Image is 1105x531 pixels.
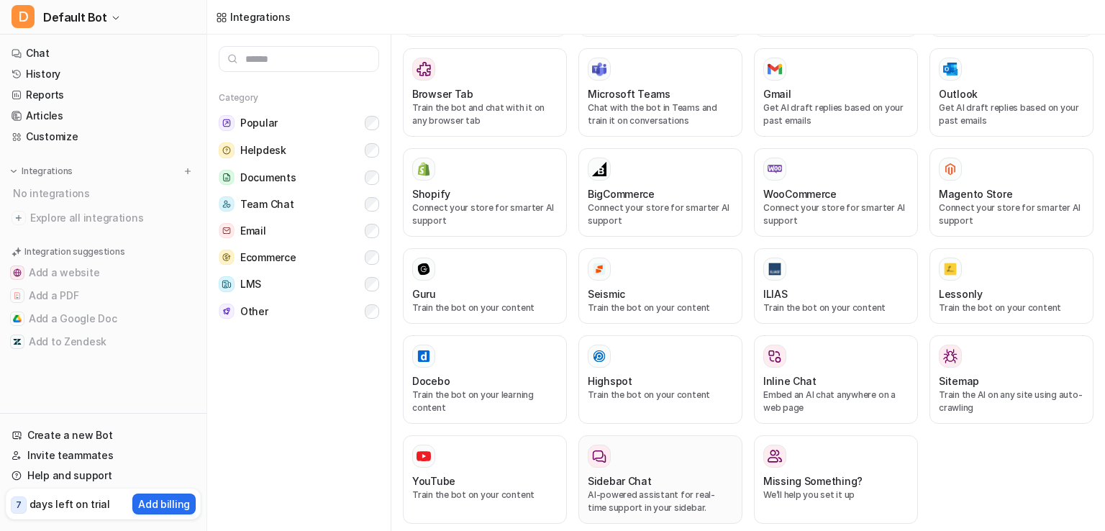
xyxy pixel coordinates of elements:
button: ILIASILIASTrain the bot on your content [754,248,918,324]
h3: ILIAS [763,286,788,301]
p: Integrations [22,165,73,177]
h3: Docebo [412,373,450,389]
p: Get AI draft replies based on your past emails [763,101,909,127]
h3: Shopify [412,186,450,201]
button: Browser TabBrowser TabTrain the bot and chat with it on any browser tab [403,48,567,137]
span: LMS [240,277,261,291]
img: Add a Google Doc [13,314,22,323]
button: OtherOther [219,298,379,324]
p: Train the bot on your learning content [412,389,558,414]
p: Train the bot on your content [588,389,733,401]
img: BigCommerce [592,162,606,176]
p: Train the bot on your content [412,301,558,314]
span: Explore all integrations [30,206,195,230]
span: Helpdesk [240,143,286,158]
p: Embed an AI chat anywhere on a web page [763,389,909,414]
img: Highspot [592,349,606,363]
img: Add a PDF [13,291,22,300]
p: Train the AI on any site using auto-crawling [939,389,1084,414]
button: Magento StoreMagento StoreConnect your store for smarter AI support [929,148,1093,237]
h3: Lessonly [939,286,983,301]
button: PopularPopular [219,109,379,137]
button: EmailEmail [219,217,379,244]
p: Connect your store for smarter AI support [588,201,733,227]
p: Add billing [138,496,190,512]
p: Chat with the bot in Teams and train it on conversations [588,101,733,127]
a: Chat [6,43,201,63]
h3: Highspot [588,373,632,389]
p: Train the bot on your content [939,301,1084,314]
button: YouTubeYouTubeTrain the bot on your content [403,435,567,524]
a: Integrations [216,9,291,24]
button: OutlookOutlookGet AI draft replies based on your past emails [929,48,1093,137]
img: Outlook [943,63,958,76]
button: LessonlyLessonlyTrain the bot on your content [929,248,1093,324]
h3: Missing Something? [763,473,863,489]
img: Docebo [417,349,431,363]
p: Connect your store for smarter AI support [412,201,558,227]
img: YouTube [417,449,431,463]
h3: Browser Tab [412,86,473,101]
img: explore all integrations [12,211,26,225]
button: EcommerceEcommerce [219,244,379,271]
button: Add to ZendeskAdd to Zendesk [6,330,201,353]
p: Train the bot on your content [412,489,558,501]
p: Connect your store for smarter AI support [763,201,909,227]
img: Documents [219,170,235,185]
button: Inline ChatEmbed an AI chat anywhere on a web page [754,335,918,424]
button: Team ChatTeam Chat [219,191,379,217]
button: ShopifyShopifyConnect your store for smarter AI support [403,148,567,237]
a: Invite teammates [6,445,201,466]
h3: Sitemap [939,373,979,389]
button: Microsoft TeamsMicrosoft TeamsChat with the bot in Teams and train it on conversations [578,48,742,137]
img: Popular [219,115,235,131]
img: Sitemap [943,349,958,363]
button: DocumentsDocuments [219,164,379,191]
img: WooCommerce [768,165,782,173]
a: Help and support [6,466,201,486]
button: Missing Something?Missing Something?We’ll help you set it up [754,435,918,524]
p: Connect your store for smarter AI support [939,201,1084,227]
button: Add a websiteAdd a website [6,261,201,284]
img: Helpdesk [219,142,235,158]
button: GuruGuruTrain the bot on your content [403,248,567,324]
a: Explore all integrations [6,208,201,228]
div: Integrations [230,9,291,24]
span: D [12,5,35,28]
img: Lessonly [943,262,958,276]
button: SitemapSitemapTrain the AI on any site using auto-crawling [929,335,1093,424]
button: Integrations [6,164,77,178]
p: We’ll help you set it up [763,489,909,501]
button: DoceboDoceboTrain the bot on your learning content [403,335,567,424]
img: Shopify [417,162,431,176]
a: Create a new Bot [6,425,201,445]
h3: Outlook [939,86,978,101]
p: 7 [16,499,22,512]
button: HelpdeskHelpdesk [219,137,379,164]
h3: WooCommerce [763,186,837,201]
h3: Inline Chat [763,373,817,389]
h3: Sidebar Chat [588,473,652,489]
button: LMSLMS [219,271,379,298]
div: No integrations [9,181,201,205]
button: GmailGmailGet AI draft replies based on your past emails [754,48,918,137]
img: Email [219,223,235,238]
img: Ecommerce [219,250,235,265]
img: Other [219,304,235,319]
img: ILIAS [768,262,782,276]
button: WooCommerceWooCommerceConnect your store for smarter AI support [754,148,918,237]
button: SeismicSeismicTrain the bot on your content [578,248,742,324]
span: Documents [240,171,296,185]
img: LMS [219,276,235,292]
p: Train the bot on your content [588,301,733,314]
h3: BigCommerce [588,186,655,201]
button: Add a PDFAdd a PDF [6,284,201,307]
button: BigCommerceBigCommerceConnect your store for smarter AI support [578,148,742,237]
img: Add a website [13,268,22,277]
h3: Gmail [763,86,791,101]
img: Missing Something? [768,449,782,463]
a: History [6,64,201,84]
img: Team Chat [219,196,235,212]
img: Seismic [592,262,606,276]
img: Gmail [768,63,782,75]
